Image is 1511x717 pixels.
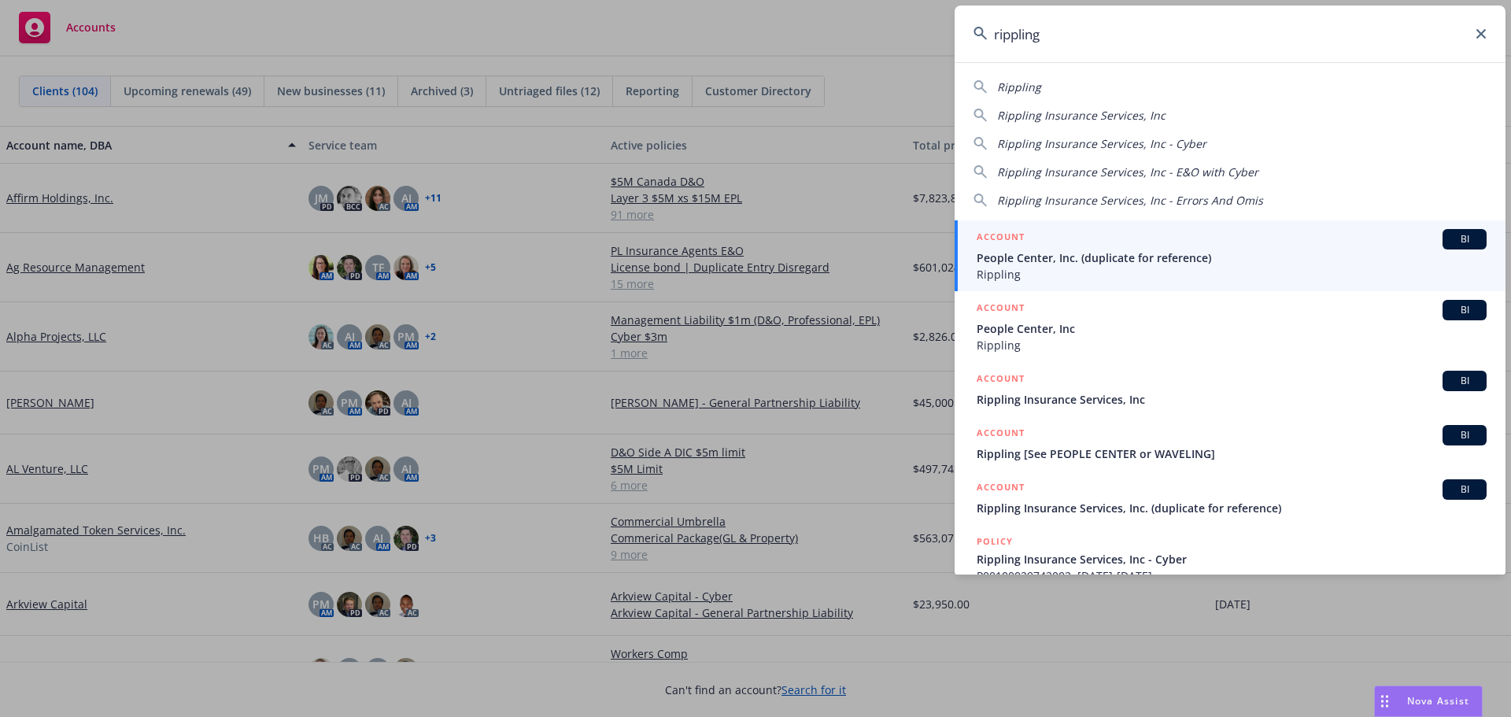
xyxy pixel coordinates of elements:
span: BI [1449,232,1480,246]
span: BI [1449,482,1480,497]
span: Rippling [977,266,1487,283]
a: ACCOUNTBIRippling [See PEOPLE CENTER or WAVELING] [955,416,1505,471]
a: ACCOUNTBIPeople Center, Inc. (duplicate for reference)Rippling [955,220,1505,291]
span: P00100029742002, [DATE]-[DATE] [977,567,1487,584]
span: Rippling Insurance Services, Inc - Cyber [997,136,1206,151]
span: Rippling [977,337,1487,353]
span: Rippling Insurance Services, Inc - E&O with Cyber [997,164,1258,179]
span: Rippling [997,79,1041,94]
a: ACCOUNTBIRippling Insurance Services, Inc. (duplicate for reference) [955,471,1505,525]
span: Nova Assist [1407,694,1469,708]
button: Nova Assist [1374,686,1483,717]
div: Drag to move [1375,686,1395,716]
span: Rippling Insurance Services, Inc - Cyber [977,551,1487,567]
span: Rippling Insurance Services, Inc. (duplicate for reference) [977,500,1487,516]
span: Rippling Insurance Services, Inc [977,391,1487,408]
h5: ACCOUNT [977,371,1025,390]
h5: POLICY [977,534,1013,549]
span: BI [1449,428,1480,442]
h5: ACCOUNT [977,300,1025,319]
input: Search... [955,6,1505,62]
h5: ACCOUNT [977,229,1025,248]
h5: ACCOUNT [977,479,1025,498]
span: BI [1449,374,1480,388]
span: Rippling [See PEOPLE CENTER or WAVELING] [977,445,1487,462]
span: People Center, Inc. (duplicate for reference) [977,249,1487,266]
h5: ACCOUNT [977,425,1025,444]
a: ACCOUNTBIPeople Center, IncRippling [955,291,1505,362]
a: ACCOUNTBIRippling Insurance Services, Inc [955,362,1505,416]
span: Rippling Insurance Services, Inc - Errors And Omis [997,193,1263,208]
span: BI [1449,303,1480,317]
span: Rippling Insurance Services, Inc [997,108,1166,123]
span: People Center, Inc [977,320,1487,337]
a: POLICYRippling Insurance Services, Inc - CyberP00100029742002, [DATE]-[DATE] [955,525,1505,593]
